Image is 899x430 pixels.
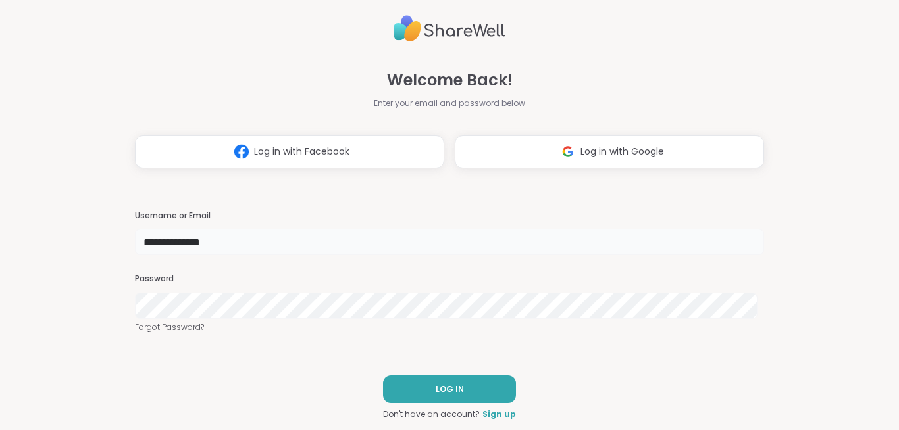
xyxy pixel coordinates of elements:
img: ShareWell Logomark [555,139,580,164]
span: Welcome Back! [387,68,513,92]
button: Log in with Facebook [135,135,444,168]
h3: Username or Email [135,210,764,222]
button: Log in with Google [455,135,764,168]
span: Enter your email and password below [374,97,525,109]
a: Forgot Password? [135,322,764,333]
h3: Password [135,274,764,285]
a: Sign up [482,408,516,420]
img: ShareWell Logomark [229,139,254,164]
span: Log in with Facebook [254,145,349,158]
span: LOG IN [436,383,464,395]
span: Don't have an account? [383,408,480,420]
span: Log in with Google [580,145,664,158]
img: ShareWell Logo [394,10,505,47]
button: LOG IN [383,375,516,403]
